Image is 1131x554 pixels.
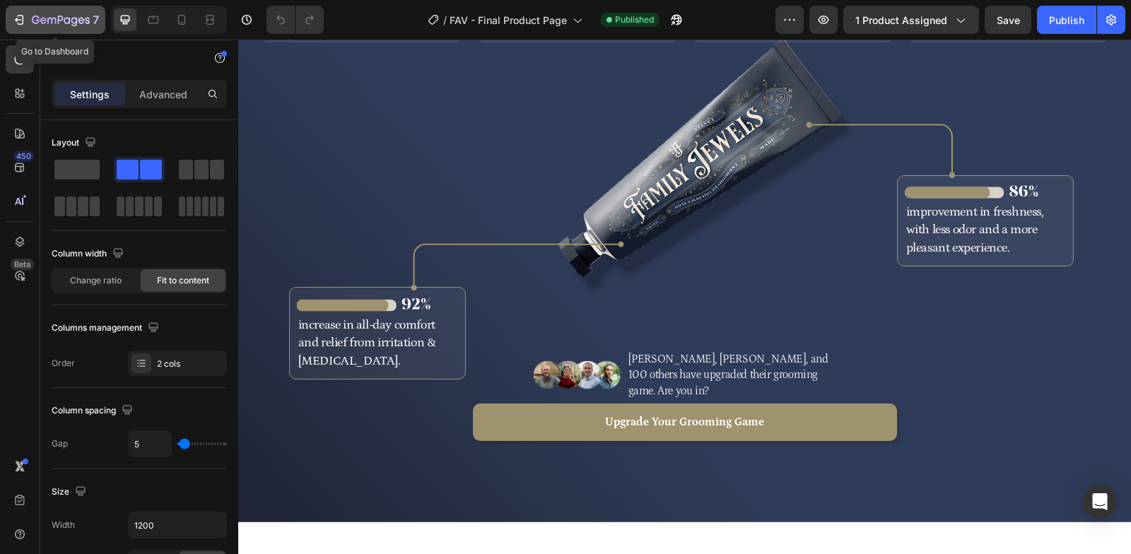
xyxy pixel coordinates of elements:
div: Order [52,357,75,370]
iframe: Design area [238,40,1131,554]
div: Size [52,483,89,502]
button: Upgrade Your Grooming Game [235,364,659,401]
div: 2 cols [157,358,223,370]
p: Advanced [139,87,187,102]
p: improvement in freshness, with less odor and a more pleasant experience. [668,164,826,218]
div: Column width [52,244,127,264]
div: Undo/Redo [266,6,324,34]
button: 7 [6,6,105,34]
span: Published [615,13,654,26]
p: increase in all-day comfort and relief from irritation & [MEDICAL_DATA]. [60,277,218,331]
div: Publish [1049,13,1084,28]
div: Open Intercom Messenger [1083,485,1117,519]
p: Row [69,50,189,67]
div: Column spacing [52,401,136,420]
img: gempages_553254448210641727-50d5c3de-1575-4093-a29b-4eaf6dcf3154.svg [59,255,197,276]
span: Fit to content [157,274,209,287]
span: 1 product assigned [855,13,947,28]
span: / [443,13,447,28]
button: 1 product assigned [843,6,979,34]
div: Gap [52,437,68,450]
input: Auto [129,512,226,538]
div: 450 [13,151,34,162]
span: Change ratio [70,274,122,287]
img: gempages_553254448210641727-c86314bb-93f2-47c7-8d03-3baf5ae20bc2.svg [667,143,803,163]
span: Save [997,14,1020,26]
div: Width [52,519,75,531]
div: Upgrade Your Grooming Game [367,372,526,393]
button: Save [985,6,1031,34]
span: FAV - Final Product Page [450,13,567,28]
div: Columns management [52,319,162,338]
p: Settings [70,87,110,102]
p: [PERSON_NAME], [PERSON_NAME], and 100 others have upgraded their grooming game. Are you in? [390,312,597,359]
div: Beta [11,259,34,270]
p: 7 [93,11,99,28]
input: Auto [129,431,171,456]
button: Publish [1037,6,1096,34]
div: Layout [52,134,99,153]
img: gempages_553254448210641727-94df4975-9b95-4683-84be-2853ca860e35.png [295,321,383,350]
